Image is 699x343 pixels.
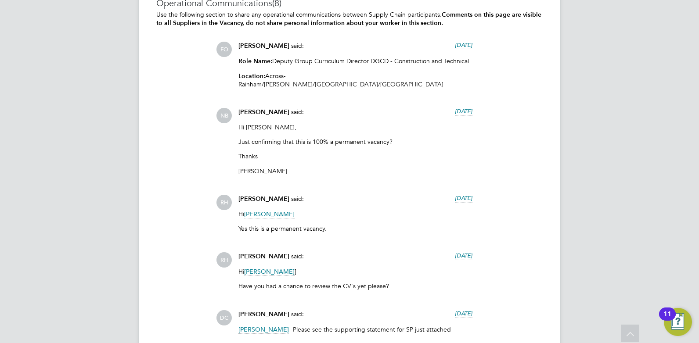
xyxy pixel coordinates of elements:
[238,152,472,160] p: Thanks
[238,108,289,116] span: [PERSON_NAME]
[238,225,472,232] p: Yes this is a permanent vacancy.
[238,325,472,333] p: - Please see the supporting statement for SP just attached
[238,282,472,290] p: Have you had a chance to review the CV's yet please?
[244,210,295,218] span: [PERSON_NAME]
[238,138,472,146] p: Just confirming that this is 100% a permanent vacancy?
[216,310,232,325] span: DC
[663,314,671,325] div: 11
[455,310,472,317] span: [DATE]
[156,11,541,27] b: Comments on this page are visible to all Suppliers in the Vacancy, do not share personal informat...
[284,72,285,80] strong: -
[291,42,304,50] span: said:
[238,57,272,65] strong: Role Name:
[238,311,289,318] span: [PERSON_NAME]
[291,310,304,318] span: said:
[291,108,304,116] span: said:
[238,42,289,50] span: [PERSON_NAME]
[238,72,265,80] strong: Location:
[216,195,232,210] span: RH
[455,252,472,259] span: [DATE]
[455,194,472,202] span: [DATE]
[244,268,295,276] span: [PERSON_NAME]
[156,11,543,27] p: Use the following section to share any operational communications between Supply Chain participants.
[455,41,472,49] span: [DATE]
[216,252,232,268] span: RH
[216,108,232,123] span: NB
[238,268,472,275] p: Hi ]
[291,195,304,203] span: said:
[291,252,304,260] span: said:
[238,57,472,65] p: Deputy Group Curriculum Director DGCD - Construction and Technical
[238,123,472,131] p: Hi [PERSON_NAME],
[238,210,472,218] p: Hi
[664,308,692,336] button: Open Resource Center, 11 new notifications
[238,325,289,334] span: [PERSON_NAME]
[238,72,472,88] p: Across Rainham/[PERSON_NAME]/[GEOGRAPHIC_DATA]/[GEOGRAPHIC_DATA]
[216,42,232,57] span: FO
[238,167,472,175] p: [PERSON_NAME]
[238,253,289,260] span: [PERSON_NAME]
[455,107,472,115] span: [DATE]
[238,195,289,203] span: [PERSON_NAME]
